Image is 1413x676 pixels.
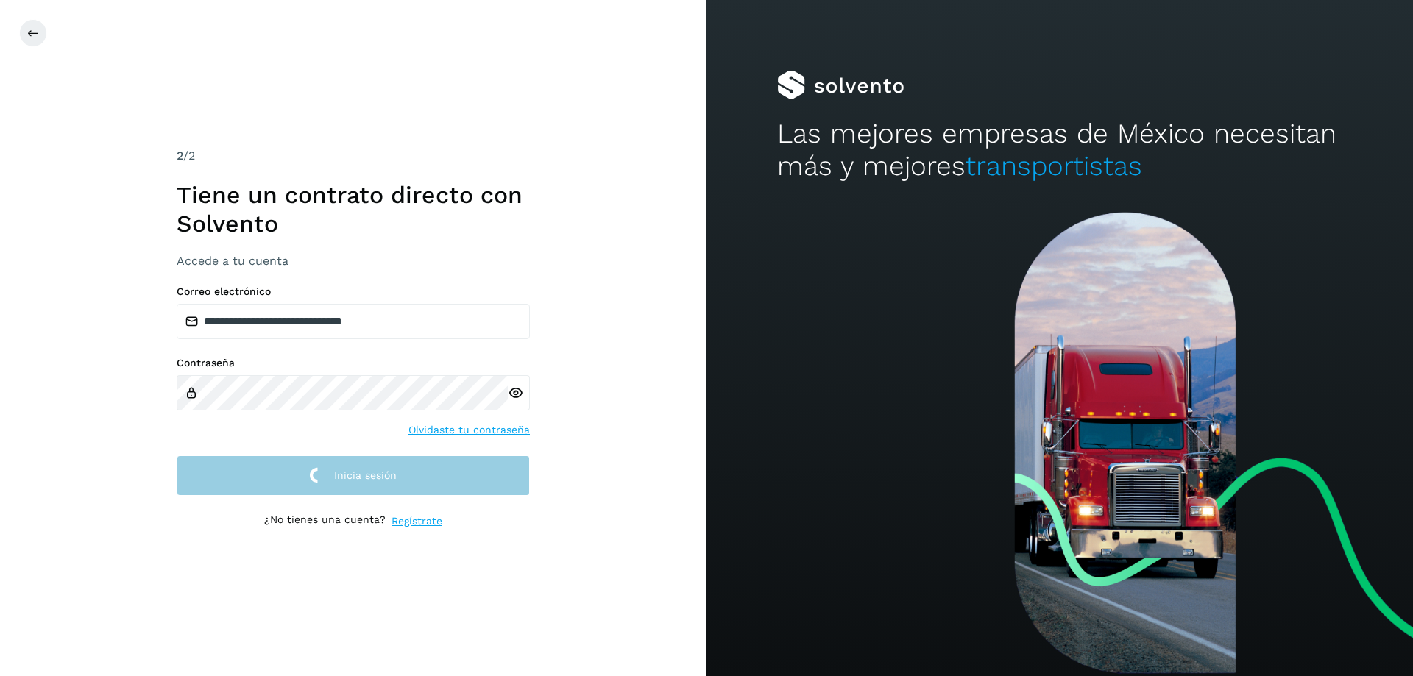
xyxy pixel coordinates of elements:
p: ¿No tienes una cuenta? [264,513,386,529]
a: Regístrate [392,513,442,529]
span: transportistas [966,150,1142,182]
div: /2 [177,147,530,165]
label: Correo electrónico [177,285,530,298]
span: Inicia sesión [334,470,397,480]
button: Inicia sesión [177,455,530,496]
a: Olvidaste tu contraseña [408,422,530,438]
h1: Tiene un contrato directo con Solvento [177,181,530,238]
h3: Accede a tu cuenta [177,254,530,268]
span: 2 [177,149,183,163]
label: Contraseña [177,357,530,369]
h2: Las mejores empresas de México necesitan más y mejores [777,118,1342,183]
